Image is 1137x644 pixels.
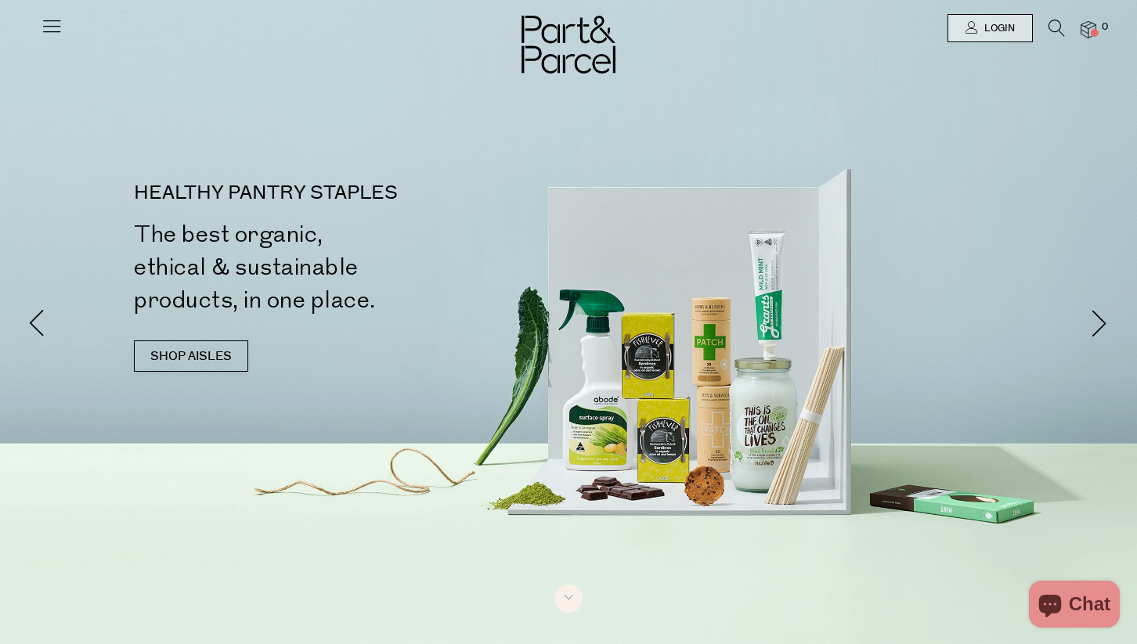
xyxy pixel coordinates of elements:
a: 0 [1081,21,1096,38]
h2: The best organic, ethical & sustainable products, in one place. [134,218,575,317]
p: HEALTHY PANTRY STAPLES [134,184,575,203]
img: Part&Parcel [522,16,615,74]
span: Login [980,22,1015,35]
a: SHOP AISLES [134,340,248,372]
span: 0 [1098,20,1112,34]
a: Login [947,14,1033,42]
inbox-online-store-chat: Shopify online store chat [1024,581,1124,631]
